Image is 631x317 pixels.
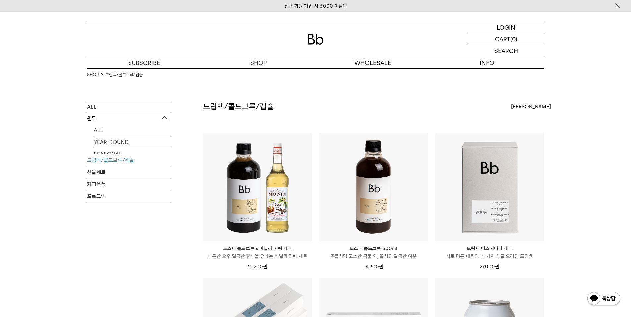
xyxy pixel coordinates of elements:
a: SEASONAL [94,148,170,160]
a: 커피용품 [87,178,170,190]
span: [PERSON_NAME] [511,103,551,111]
p: 서로 다른 매력의 네 가지 싱글 오리진 드립백 [435,252,544,260]
a: 드립백/콜드브루/캡슐 [87,155,170,166]
a: 토스트 콜드브루 x 바닐라 시럽 세트 나른한 오후 달콤한 휴식을 건네는 바닐라 라떼 세트 [203,245,312,260]
p: INFO [430,57,544,68]
p: 원두 [87,113,170,125]
p: CART [495,33,510,45]
a: SHOP [201,57,316,68]
h2: 드립백/콜드브루/캡슐 [203,101,274,112]
p: WHOLESALE [316,57,430,68]
a: CART (0) [468,33,544,45]
a: ALL [94,124,170,136]
p: 토스트 콜드브루 500ml [319,245,428,252]
img: 토스트 콜드브루 x 바닐라 시럽 세트 [203,133,312,241]
a: YEAR-ROUND [94,136,170,148]
p: 토스트 콜드브루 x 바닐라 시럽 세트 [203,245,312,252]
a: 신규 회원 가입 시 3,000원 할인 [284,3,347,9]
img: 토스트 콜드브루 500ml [319,133,428,241]
a: 드립백 디스커버리 세트 서로 다른 매력의 네 가지 싱글 오리진 드립백 [435,245,544,260]
a: LOGIN [468,22,544,33]
span: 원 [379,264,383,270]
a: 드립백/콜드브루/캡슐 [105,72,143,78]
span: 원 [495,264,499,270]
img: 드립백 디스커버리 세트 [435,133,544,241]
a: SHOP [87,72,99,78]
p: LOGIN [497,22,515,33]
span: 27,000 [480,264,499,270]
p: SEARCH [494,45,518,57]
a: ALL [87,101,170,113]
a: SUBSCRIBE [87,57,201,68]
img: 카카오톡 채널 1:1 채팅 버튼 [587,291,621,307]
span: 14,300 [364,264,383,270]
a: 토스트 콜드브루 500ml 곡물처럼 고소한 곡물 향, 꿀처럼 달콤한 여운 [319,245,428,260]
a: 선물세트 [87,166,170,178]
span: 원 [263,264,267,270]
a: 프로그램 [87,190,170,202]
p: 나른한 오후 달콤한 휴식을 건네는 바닐라 라떼 세트 [203,252,312,260]
p: (0) [510,33,517,45]
p: 드립백 디스커버리 세트 [435,245,544,252]
p: 곡물처럼 고소한 곡물 향, 꿀처럼 달콤한 여운 [319,252,428,260]
span: 21,200 [248,264,267,270]
img: 로고 [308,34,324,45]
